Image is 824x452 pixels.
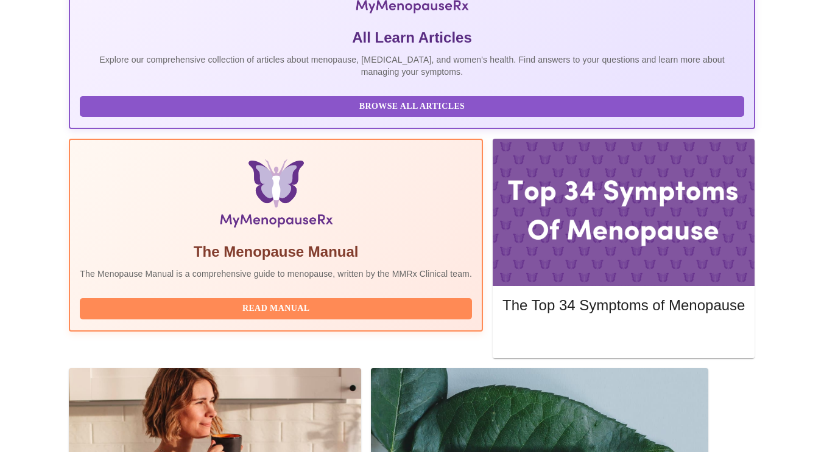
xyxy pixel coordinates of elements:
[80,302,475,313] a: Read Manual
[515,330,733,345] span: Read More
[92,301,460,316] span: Read Manual
[92,99,731,114] span: Browse All Articles
[80,28,744,47] h5: All Learn Articles
[80,96,744,117] button: Browse All Articles
[80,54,744,78] p: Explore our comprehensive collection of articles about menopause, [MEDICAL_DATA], and women's hea...
[80,242,472,262] h5: The Menopause Manual
[502,327,745,348] button: Read More
[80,100,747,111] a: Browse All Articles
[80,268,472,280] p: The Menopause Manual is a comprehensive guide to menopause, written by the MMRx Clinical team.
[80,298,472,319] button: Read Manual
[502,331,748,341] a: Read More
[142,159,409,232] img: Menopause Manual
[502,296,745,315] h5: The Top 34 Symptoms of Menopause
